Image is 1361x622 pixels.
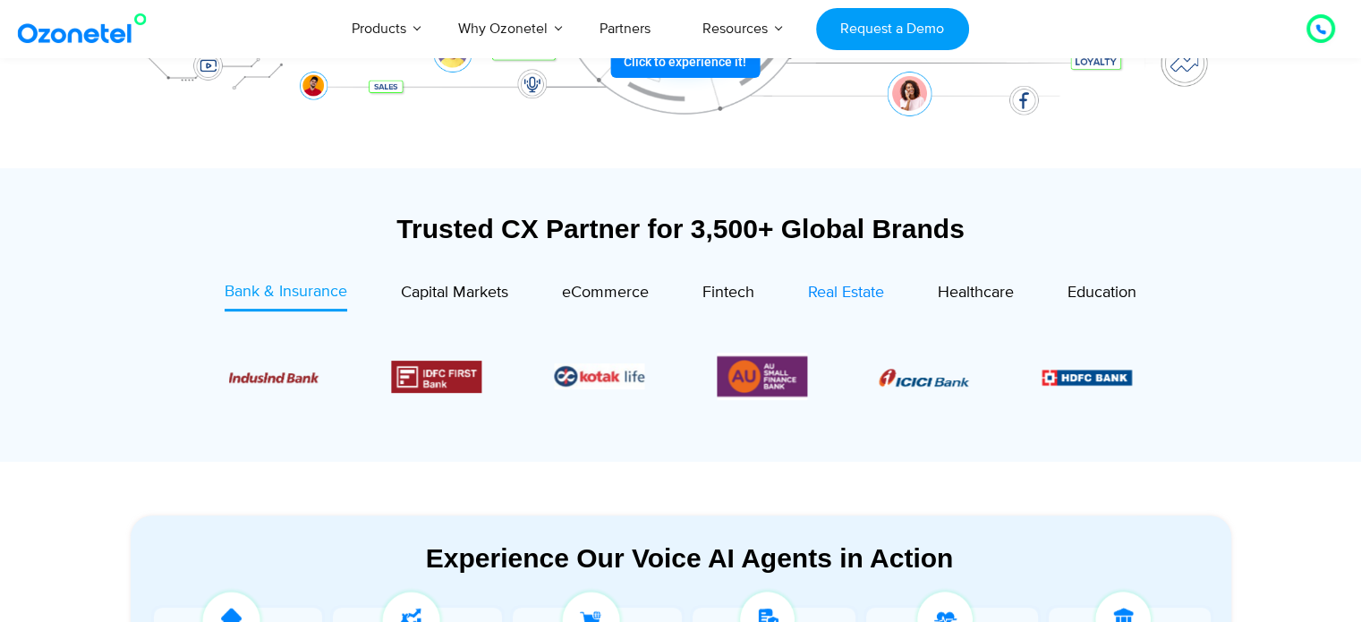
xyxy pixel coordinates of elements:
[149,542,1231,574] div: Experience Our Voice AI Agents in Action
[938,280,1014,311] a: Healthcare
[702,283,754,302] span: Fintech
[562,283,649,302] span: eCommerce
[554,363,644,389] div: 5 / 6
[225,280,347,311] a: Bank & Insurance
[391,361,481,393] img: Picture12.png
[401,280,508,311] a: Capital Markets
[816,8,969,50] a: Request a Demo
[225,282,347,302] span: Bank & Insurance
[562,280,649,311] a: eCommerce
[1042,370,1133,385] img: Picture9.png
[808,280,884,311] a: Real Estate
[808,283,884,302] span: Real Estate
[554,363,644,389] img: Picture26.jpg
[717,353,807,400] img: Picture13.png
[880,366,970,388] div: 1 / 6
[1068,283,1136,302] span: Education
[229,353,1133,400] div: Image Carousel
[391,361,481,393] div: 4 / 6
[131,213,1231,244] div: Trusted CX Partner for 3,500+ Global Brands
[1042,366,1133,388] div: 2 / 6
[717,353,807,400] div: 6 / 6
[228,372,319,383] img: Picture10.png
[401,283,508,302] span: Capital Markets
[938,283,1014,302] span: Healthcare
[228,366,319,388] div: 3 / 6
[1068,280,1136,311] a: Education
[880,369,970,387] img: Picture8.png
[702,280,754,311] a: Fintech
